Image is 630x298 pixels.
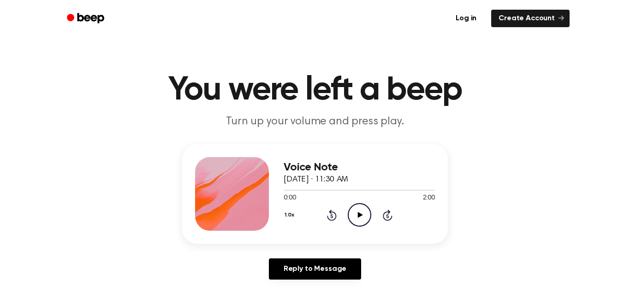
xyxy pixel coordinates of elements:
[284,207,297,223] button: 1.0x
[284,161,435,174] h3: Voice Note
[284,193,296,203] span: 0:00
[423,193,435,203] span: 2:00
[446,8,486,29] a: Log in
[138,114,492,129] p: Turn up your volume and press play.
[269,258,361,280] a: Reply to Message
[79,74,551,107] h1: You were left a beep
[60,10,113,28] a: Beep
[491,10,570,27] a: Create Account
[284,175,348,184] span: [DATE] · 11:30 AM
